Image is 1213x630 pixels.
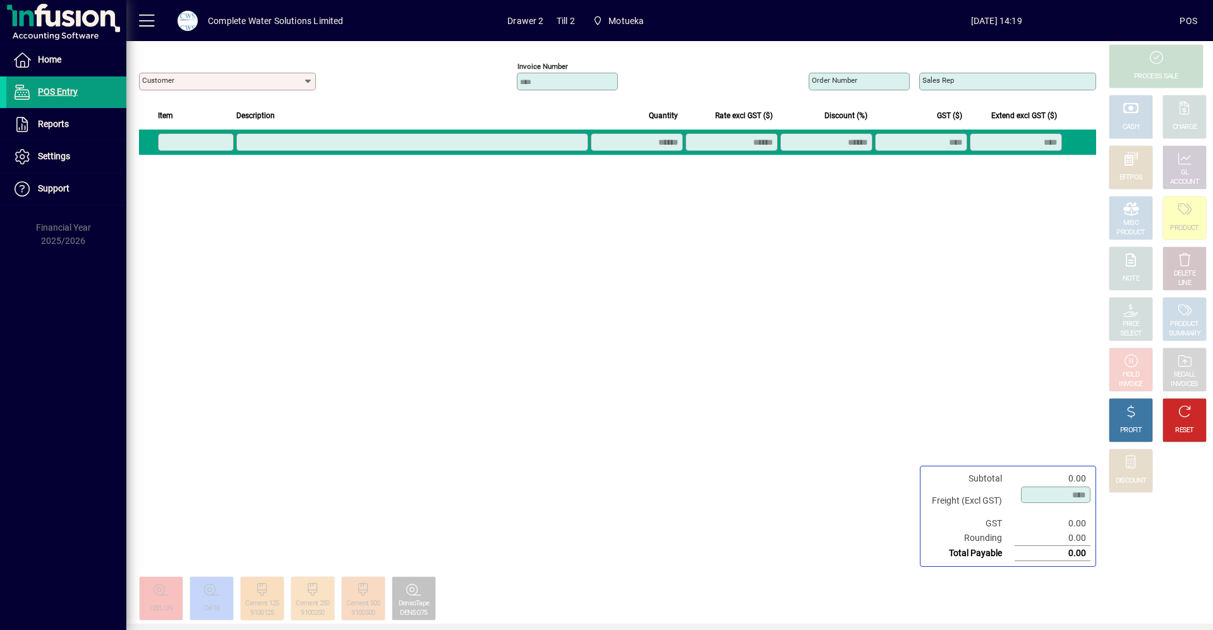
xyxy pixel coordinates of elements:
span: [DATE] 14:19 [813,11,1180,31]
div: PROFIT [1120,426,1142,435]
div: RESET [1175,426,1194,435]
div: 9100250 [301,609,324,618]
span: POS Entry [38,87,78,97]
button: Profile [167,9,208,32]
a: Settings [6,141,126,173]
div: INVOICES [1171,380,1198,389]
div: CASH [1123,123,1139,132]
div: POS [1180,11,1197,31]
a: Home [6,44,126,76]
span: Extend excl GST ($) [991,109,1057,123]
td: 0.00 [1015,531,1090,546]
td: Freight (Excl GST) [926,486,1015,516]
div: HOLD [1123,370,1139,380]
td: Total Payable [926,546,1015,561]
mat-label: Order number [812,76,857,85]
span: Till 2 [557,11,575,31]
div: EFTPOS [1119,173,1143,183]
mat-label: Customer [142,76,174,85]
span: Motueka [588,9,649,32]
span: Description [236,109,275,123]
div: Complete Water Solutions Limited [208,11,344,31]
div: Cement 250 [296,599,329,609]
span: Settings [38,151,70,161]
span: Drawer 2 [507,11,543,31]
span: Reports [38,119,69,129]
td: 0.00 [1015,546,1090,561]
a: Support [6,173,126,205]
div: LINE [1178,279,1191,288]
div: CHARGE [1173,123,1197,132]
td: Rounding [926,531,1015,546]
div: GL [1181,168,1189,178]
a: Reports [6,109,126,140]
span: Home [38,54,61,64]
div: INVOICE [1119,380,1142,389]
td: GST [926,516,1015,531]
span: Motueka [608,11,644,31]
div: ACCOUNT [1170,178,1199,187]
td: Subtotal [926,471,1015,486]
span: Support [38,183,69,193]
div: Cement 500 [346,599,380,609]
div: PRODUCT [1116,228,1145,238]
div: Cement 125 [245,599,279,609]
div: CEELON [150,604,173,614]
div: DensoTape [399,599,430,609]
div: PRODUCT [1170,224,1198,233]
div: RECALL [1174,370,1196,380]
div: SELECT [1120,329,1142,339]
div: Cel18 [204,604,220,614]
mat-label: Invoice number [517,62,568,71]
div: SUMMARY [1169,329,1200,339]
td: 0.00 [1015,516,1090,531]
div: DISCOUNT [1116,476,1146,486]
div: NOTE [1123,274,1139,284]
div: DENSO75 [400,609,427,618]
td: 0.00 [1015,471,1090,486]
div: 9100125 [250,609,274,618]
div: MISC [1123,219,1138,228]
span: Item [158,109,173,123]
div: DELETE [1174,269,1195,279]
mat-label: Sales rep [922,76,954,85]
span: GST ($) [937,109,962,123]
div: PRODUCT [1170,320,1198,329]
div: PROCESS SALE [1134,72,1178,82]
span: Discount (%) [824,109,867,123]
div: PRICE [1123,320,1140,329]
div: 9100500 [351,609,375,618]
span: Quantity [649,109,678,123]
span: Rate excl GST ($) [715,109,773,123]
